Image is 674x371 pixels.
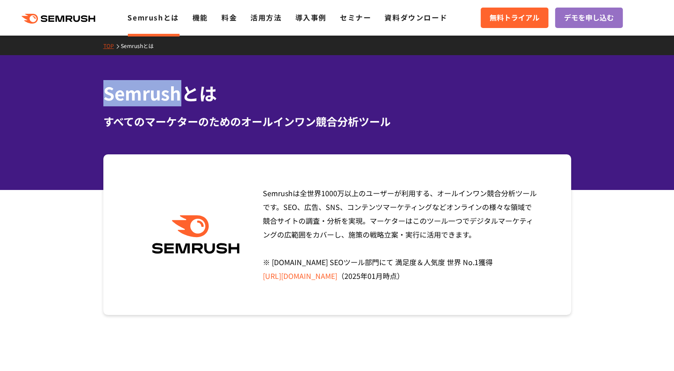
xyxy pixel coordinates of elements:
[263,270,337,281] a: [URL][DOMAIN_NAME]
[564,12,614,24] span: デモを申し込む
[340,12,371,23] a: セミナー
[103,42,121,49] a: TOP
[481,8,548,28] a: 無料トライアル
[103,113,571,129] div: すべてのマーケターのためのオールインワン競合分析ツール
[263,188,537,281] span: Semrushは全世界1000万以上のユーザーが利用する、オールインワン競合分析ツールです。SEO、広告、SNS、コンテンツマーケティングなどオンラインの様々な領域で競合サイトの調査・分析を実現...
[250,12,282,23] a: 活用方法
[295,12,327,23] a: 導入事例
[127,12,179,23] a: Semrushとは
[384,12,447,23] a: 資料ダウンロード
[192,12,208,23] a: 機能
[221,12,237,23] a: 料金
[555,8,623,28] a: デモを申し込む
[103,80,571,106] h1: Semrushとは
[147,215,244,254] img: Semrush
[121,42,160,49] a: Semrushとは
[490,12,539,24] span: 無料トライアル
